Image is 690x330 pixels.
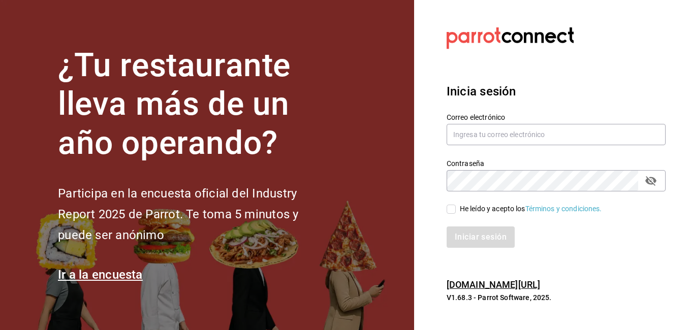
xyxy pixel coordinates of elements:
[642,172,660,189] button: passwordField
[447,292,666,303] p: V1.68.3 - Parrot Software, 2025.
[58,183,332,245] h2: Participa en la encuesta oficial del Industry Report 2025 de Parrot. Te toma 5 minutos y puede se...
[447,159,666,167] label: Contraseña
[525,205,602,213] a: Términos y condiciones.
[447,124,666,145] input: Ingresa tu correo electrónico
[58,268,143,282] a: Ir a la encuesta
[447,279,540,290] a: [DOMAIN_NAME][URL]
[460,204,602,214] div: He leído y acepto los
[58,46,332,163] h1: ¿Tu restaurante lleva más de un año operando?
[447,82,666,101] h3: Inicia sesión
[447,113,666,120] label: Correo electrónico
